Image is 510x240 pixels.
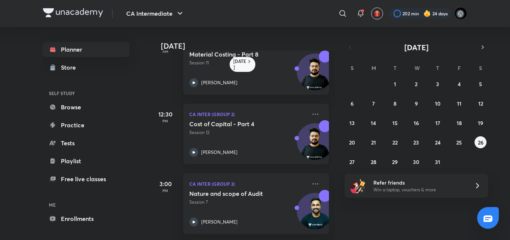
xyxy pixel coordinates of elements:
[432,78,444,90] button: July 3, 2025
[349,119,355,127] abbr: July 13, 2025
[432,97,444,109] button: July 10, 2025
[475,117,486,129] button: July 19, 2025
[392,119,398,127] abbr: July 15, 2025
[43,154,130,168] a: Playlist
[189,199,307,206] p: Session 7
[367,97,379,109] button: July 7, 2025
[297,197,333,233] img: Avatar
[389,136,401,148] button: July 22, 2025
[453,97,465,109] button: July 11, 2025
[435,119,440,127] abbr: July 17, 2025
[453,136,465,148] button: July 25, 2025
[150,179,180,188] h5: 3:00
[435,158,440,165] abbr: July 31, 2025
[346,156,358,168] button: July 27, 2025
[479,80,482,88] abbr: July 5, 2025
[189,120,282,128] h5: Cost of Capital - Part 4
[349,139,355,146] abbr: July 20, 2025
[367,117,379,129] button: July 14, 2025
[373,186,465,193] p: Win a laptop, vouchers & more
[454,7,467,20] img: poojita Agrawal
[43,198,130,211] h6: ME
[367,136,379,148] button: July 21, 2025
[371,158,376,165] abbr: July 28, 2025
[189,110,307,119] p: CA Inter (Group 2)
[150,110,180,119] h5: 12:30
[478,139,483,146] abbr: July 26, 2025
[371,139,376,146] abbr: July 21, 2025
[394,64,397,72] abbr: Tuesday
[475,78,486,90] button: July 5, 2025
[479,64,482,72] abbr: Saturday
[457,100,461,107] abbr: July 11, 2025
[404,42,429,52] span: [DATE]
[392,139,398,146] abbr: July 22, 2025
[43,211,130,226] a: Enrollments
[122,6,189,21] button: CA Intermediate
[394,100,397,107] abbr: July 8, 2025
[349,158,355,165] abbr: July 27, 2025
[453,117,465,129] button: July 18, 2025
[432,156,444,168] button: July 31, 2025
[478,119,483,127] abbr: July 19, 2025
[150,49,180,54] p: AM
[436,80,439,88] abbr: July 3, 2025
[201,149,237,156] p: [PERSON_NAME]
[233,58,246,70] h6: [DATE]
[394,80,396,88] abbr: July 1, 2025
[414,64,420,72] abbr: Wednesday
[201,79,237,86] p: [PERSON_NAME]
[413,158,419,165] abbr: July 30, 2025
[414,119,419,127] abbr: July 16, 2025
[371,7,383,19] button: avatar
[423,10,431,17] img: streak
[297,58,333,94] img: Avatar
[43,171,130,186] a: Free live classes
[43,118,130,133] a: Practice
[351,64,354,72] abbr: Sunday
[189,129,307,136] p: Session 12
[475,97,486,109] button: July 12, 2025
[43,100,130,115] a: Browse
[189,179,307,188] p: CA Inter (Group 2)
[355,42,478,52] button: [DATE]
[453,78,465,90] button: July 4, 2025
[432,117,444,129] button: July 17, 2025
[189,60,307,66] p: Session 11
[346,117,358,129] button: July 13, 2025
[351,100,354,107] abbr: July 6, 2025
[43,87,130,100] h6: SELF STUDY
[150,119,180,123] p: PM
[410,117,422,129] button: July 16, 2025
[61,63,80,72] div: Store
[410,156,422,168] button: July 30, 2025
[389,97,401,109] button: July 8, 2025
[150,188,180,193] p: PM
[458,80,461,88] abbr: July 4, 2025
[389,117,401,129] button: July 15, 2025
[372,100,375,107] abbr: July 7, 2025
[201,219,237,225] p: [PERSON_NAME]
[475,136,486,148] button: July 26, 2025
[432,136,444,148] button: July 24, 2025
[415,100,418,107] abbr: July 9, 2025
[346,97,358,109] button: July 6, 2025
[436,64,439,72] abbr: Thursday
[415,80,417,88] abbr: July 2, 2025
[189,190,282,197] h5: Nature and scope of Audit
[435,139,441,146] abbr: July 24, 2025
[43,8,103,19] a: Company Logo
[456,139,462,146] abbr: July 25, 2025
[43,8,103,17] img: Company Logo
[297,127,333,163] img: Avatar
[478,100,483,107] abbr: July 12, 2025
[374,10,380,17] img: avatar
[367,156,379,168] button: July 28, 2025
[410,136,422,148] button: July 23, 2025
[389,78,401,90] button: July 1, 2025
[161,42,336,51] h4: [DATE]
[371,64,376,72] abbr: Monday
[371,119,376,127] abbr: July 14, 2025
[43,60,130,75] a: Store
[43,42,130,57] a: Planner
